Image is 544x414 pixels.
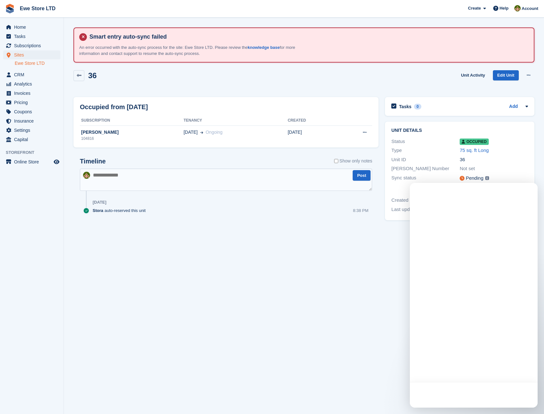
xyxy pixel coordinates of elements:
div: Unit ID [391,156,460,163]
a: menu [3,23,60,32]
div: [PERSON_NAME] [80,129,184,136]
a: menu [3,89,60,98]
span: Online Store [14,157,52,166]
span: Occupied [460,139,488,145]
span: Coupons [14,107,52,116]
img: Jason Butcher [514,5,521,11]
div: [DATE] [93,200,106,205]
h2: Unit details [391,128,528,133]
span: Home [14,23,52,32]
input: Show only notes [334,158,338,164]
div: Sync status [391,174,460,182]
a: Preview store [53,158,60,166]
a: menu [3,41,60,50]
img: Jason Butcher [83,172,90,179]
span: Storefront [6,149,64,156]
a: menu [3,98,60,107]
a: knowledge base [248,45,280,50]
a: Add [509,103,518,110]
label: Show only notes [334,158,372,164]
a: menu [3,126,60,135]
span: CRM [14,70,52,79]
span: Settings [14,126,52,135]
a: menu [3,50,60,59]
a: menu [3,157,60,166]
div: auto-reserved this unit [93,207,149,214]
span: Sites [14,50,52,59]
div: 8:38 PM [353,207,368,214]
h2: 36 [88,71,97,80]
span: Account [522,5,538,12]
span: Insurance [14,117,52,125]
div: Created [391,197,460,204]
div: 0 [414,104,421,109]
span: Ongoing [206,130,223,135]
div: Pending [466,175,483,182]
h2: Occupied from [DATE] [80,102,148,112]
div: [PERSON_NAME] Number [391,165,460,172]
span: Tasks [14,32,52,41]
span: Invoices [14,89,52,98]
img: stora-icon-8386f47178a22dfd0bd8f6a31ec36ba5ce8667c1dd55bd0f319d3a0aa187defe.svg [5,4,15,13]
a: 75 sq. ft Long [460,147,489,153]
span: Pricing [14,98,52,107]
button: Post [353,170,371,181]
td: [DATE] [288,126,337,145]
p: An error occurred with the auto-sync process for the site: Ewe Store LTD. Please review the for m... [79,44,303,57]
h2: Tasks [399,104,411,109]
span: Stora [93,207,103,214]
a: menu [3,117,60,125]
h2: Timeline [80,158,106,165]
th: Created [288,116,337,126]
span: Capital [14,135,52,144]
span: [DATE] [184,129,198,136]
div: 36 [460,156,528,163]
div: Last updated [391,206,460,213]
a: Edit Unit [493,70,519,81]
h4: Smart entry auto-sync failed [87,33,529,41]
a: menu [3,135,60,144]
a: menu [3,32,60,41]
a: menu [3,79,60,88]
a: menu [3,70,60,79]
div: Type [391,147,460,154]
span: Subscriptions [14,41,52,50]
span: Help [500,5,509,11]
th: Subscription [80,116,184,126]
div: 104816 [80,136,184,141]
a: Ewe Store LTD [15,60,60,66]
a: Ewe Store LTD [17,3,58,14]
div: Status [391,138,460,145]
span: Create [468,5,481,11]
span: Analytics [14,79,52,88]
div: Not set [460,165,528,172]
a: menu [3,107,60,116]
img: icon-info-grey-7440780725fd019a000dd9b08b2336e03edf1995a4989e88bcd33f0948082b44.svg [485,176,489,180]
a: Unit Activity [458,70,487,81]
th: Tenancy [184,116,288,126]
